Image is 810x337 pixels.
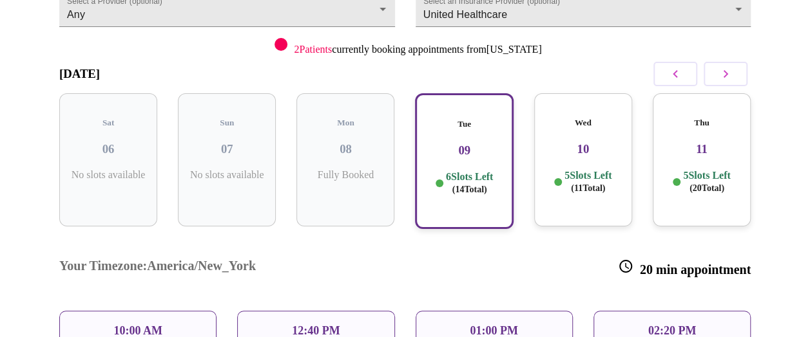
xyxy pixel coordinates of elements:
h3: [DATE] [59,67,100,81]
p: No slots available [188,169,265,181]
h5: Tue [427,119,501,129]
p: 6 Slots Left [446,170,493,196]
h3: 10 [545,142,622,156]
h3: Your Timezone: America/New_York [59,259,256,277]
h3: 06 [70,142,147,156]
h5: Wed [545,118,622,128]
h5: Mon [307,118,384,128]
h5: Thu [663,118,740,128]
h3: 09 [427,143,501,158]
p: No slots available [70,169,147,181]
h3: 11 [663,142,740,156]
p: 5 Slots Left [683,169,730,194]
h5: Sat [70,118,147,128]
span: ( 11 Total) [571,183,605,193]
h3: 20 min appointment [618,259,751,277]
p: Fully Booked [307,169,384,181]
span: ( 14 Total) [452,185,487,194]
span: 2 Patients [294,44,332,55]
span: ( 20 Total) [689,183,724,193]
h5: Sun [188,118,265,128]
h3: 08 [307,142,384,156]
p: currently booking appointments from [US_STATE] [294,44,541,55]
h3: 07 [188,142,265,156]
p: 5 Slots Left [564,169,612,194]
